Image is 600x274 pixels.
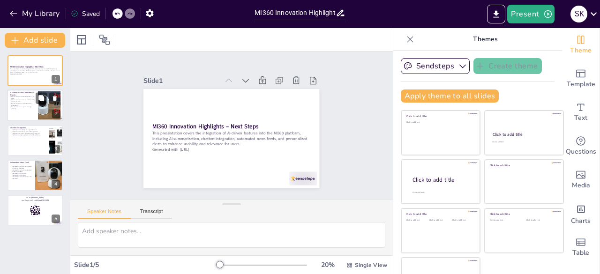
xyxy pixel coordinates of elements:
span: Charts [571,216,591,226]
div: Click to add text [406,121,473,124]
div: 2 [52,110,60,118]
div: 3 [52,145,60,153]
div: 5 [52,215,60,223]
button: S K [570,5,587,23]
div: 2 [7,90,63,122]
span: Table [572,248,589,258]
div: 1 [52,75,60,83]
p: Chatbot answers specific market data questions. [10,131,46,133]
button: Speaker Notes [78,208,131,219]
button: My Library [7,6,64,21]
span: Text [574,113,587,123]
p: Chatbot Integration [10,126,46,129]
button: Present [507,5,554,23]
p: AI Summarization supports strategic planning. [10,106,35,110]
button: Apply theme to all slides [401,89,499,103]
p: Automated news feed covers global industry developments. [10,166,32,169]
div: Click to add body [412,191,472,193]
span: Questions [566,147,596,157]
div: Click to add text [490,219,519,222]
div: Add a table [562,230,600,264]
p: This presentation covers the integration of AI-driven features into the MI360 platform, including... [152,131,311,147]
div: Click to add text [492,141,555,143]
button: Duplicate Slide [36,93,47,104]
span: Position [99,34,110,45]
p: Automated news feed includes local trends and updates. [10,169,32,172]
strong: MI360 Innovation Highlights – Next Steps [10,66,44,68]
div: Saved [71,9,100,18]
div: Click to add title [412,176,472,184]
div: 4 [52,180,60,188]
div: Slide 1 [143,76,218,85]
p: and login with code [10,199,60,201]
strong: MI360 Innovation Highlights – Next Steps [152,123,259,131]
button: Sendsteps [401,58,470,74]
div: 5 [7,195,63,226]
div: Click to add text [526,219,556,222]
p: Automated news feed is AI-categorized for relevance. [10,173,32,176]
span: Media [572,180,590,191]
div: Layout [74,32,89,47]
div: 4 [7,160,63,191]
p: Chatbot encourages exploration of platform features. [10,134,46,136]
div: Slide 1 / 5 [74,260,217,269]
div: Click to add title [490,212,557,216]
p: Go to [10,196,60,199]
div: 1 [7,55,63,86]
p: Chatbot enhances user experience and satisfaction. [10,133,46,134]
button: Create theme [473,58,542,74]
p: AI Summarization improves understanding of complex data. [10,99,35,103]
strong: [DOMAIN_NAME] [31,196,45,199]
p: AI Summarization is valuable for busy professionals. [10,103,35,106]
p: Generated with [URL] [152,147,311,153]
span: Template [567,79,595,89]
button: Add slide [5,33,65,48]
div: 3 [7,125,63,156]
p: This presentation covers the integration of AI-driven features into the MI360 platform, including... [10,68,60,74]
div: Click to add text [429,219,450,222]
div: Add images, graphics, shapes or video [562,163,600,197]
div: Add ready made slides [562,62,600,96]
div: Click to add title [493,132,555,137]
button: Delete Slide [49,93,60,104]
p: Generated with [URL] [10,74,60,75]
span: Single View [355,261,387,269]
p: Automated News Feed [10,161,32,164]
input: Insert title [255,6,335,20]
p: Chatbot provides directional support for users. [10,129,46,131]
div: Add text boxes [562,96,600,129]
p: Themes [418,28,553,51]
span: Theme [570,45,592,56]
div: Get real-time input from your audience [562,129,600,163]
div: Click to add title [406,212,473,216]
div: 20 % [316,260,339,269]
div: Click to add title [490,163,557,167]
p: Automated news feed improves user experience. [10,176,32,179]
button: Transcript [131,208,172,219]
div: Add charts and graphs [562,197,600,230]
div: S K [570,6,587,22]
div: Click to add title [406,114,473,118]
button: Export to PowerPoint [487,5,505,23]
div: Change the overall theme [562,28,600,62]
p: AI Summarization enhances efficiency for users. [10,96,35,99]
div: Click to add text [452,219,473,222]
div: Click to add text [406,219,427,222]
p: AI Summarization of External Reports [10,91,35,96]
